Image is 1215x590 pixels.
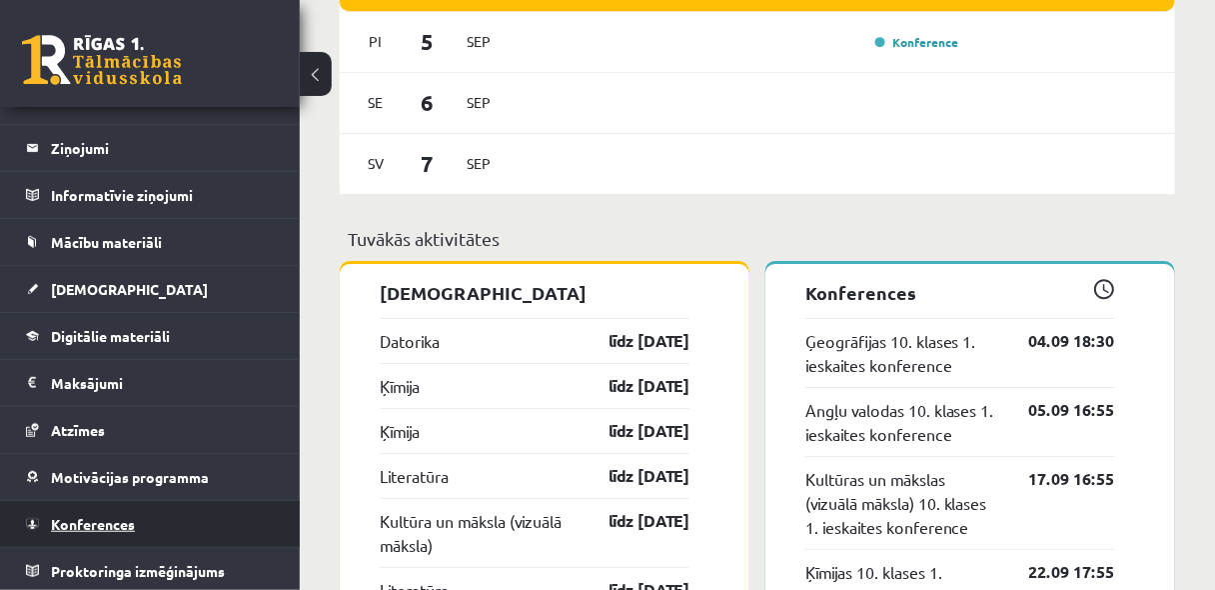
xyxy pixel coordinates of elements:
[999,467,1115,491] a: 17.09 16:55
[380,464,449,488] a: Literatūra
[458,26,500,57] span: Sep
[458,148,500,179] span: Sep
[380,509,574,557] a: Kultūra un māksla (vizuālā māksla)
[999,560,1115,584] a: 22.09 17:55
[51,468,209,486] span: Motivācijas programma
[51,172,275,218] legend: Informatīvie ziņojumi
[574,419,689,443] a: līdz [DATE]
[999,398,1115,422] a: 05.09 16:55
[355,26,397,57] span: Pi
[51,360,275,406] legend: Maksājumi
[51,125,275,171] legend: Ziņojumi
[355,148,397,179] span: Sv
[26,172,275,218] a: Informatīvie ziņojumi
[805,279,1115,306] p: Konferences
[380,329,440,353] a: Datorika
[397,86,459,119] span: 6
[26,360,275,406] a: Maksājumi
[574,509,689,533] a: līdz [DATE]
[574,464,689,488] a: līdz [DATE]
[22,35,182,85] a: Rīgas 1. Tālmācības vidusskola
[380,419,420,443] a: Ķīmija
[380,374,420,398] a: Ķīmija
[875,34,959,50] a: Konference
[805,398,999,446] a: Angļu valodas 10. klases 1. ieskaites konference
[574,329,689,353] a: līdz [DATE]
[999,329,1115,353] a: 04.09 18:30
[51,562,225,580] span: Proktoringa izmēģinājums
[574,374,689,398] a: līdz [DATE]
[397,25,459,58] span: 5
[26,313,275,359] a: Digitālie materiāli
[380,279,689,306] p: [DEMOGRAPHIC_DATA]
[51,421,105,439] span: Atzīmes
[26,266,275,312] a: [DEMOGRAPHIC_DATA]
[805,467,999,539] a: Kultūras un mākslas (vizuālā māksla) 10. klases 1. ieskaites konference
[355,87,397,118] span: Se
[458,87,500,118] span: Sep
[51,327,170,345] span: Digitālie materiāli
[51,515,135,533] span: Konferences
[26,501,275,547] a: Konferences
[348,225,1167,252] p: Tuvākās aktivitātes
[26,454,275,500] a: Motivācijas programma
[51,280,208,298] span: [DEMOGRAPHIC_DATA]
[26,219,275,265] a: Mācību materiāli
[397,147,459,180] span: 7
[805,329,999,377] a: Ģeogrāfijas 10. klases 1. ieskaites konference
[51,233,162,251] span: Mācību materiāli
[26,407,275,453] a: Atzīmes
[26,125,275,171] a: Ziņojumi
